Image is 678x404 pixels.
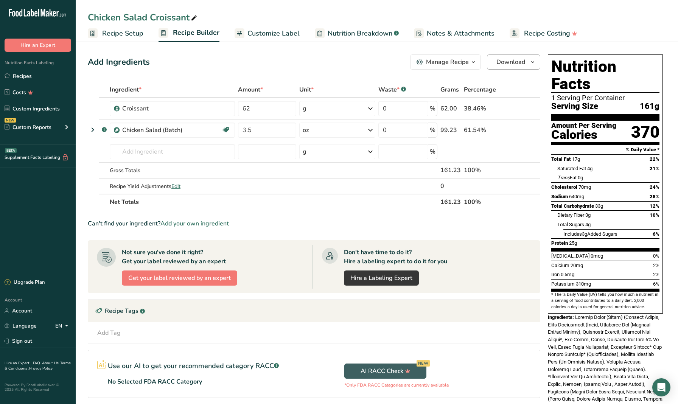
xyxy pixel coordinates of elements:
div: Calories [551,129,616,140]
span: 20mg [571,263,583,268]
span: Percentage [464,85,496,94]
div: 1 Serving Per Container [551,94,659,102]
span: Calcium [551,263,569,268]
span: Fat [557,175,577,180]
a: Hire an Expert . [5,360,31,366]
span: 161g [640,102,659,111]
section: % Daily Value * [551,145,659,154]
span: Ingredients: [548,314,574,320]
div: Can't find your ingredient? [88,219,540,228]
a: FAQ . [33,360,42,366]
div: Don't have time to do it? Hire a labeling expert to do it for you [344,248,447,266]
i: Trans [557,175,570,180]
span: Amount [238,85,263,94]
span: 28% [650,194,659,199]
span: Potassium [551,281,575,287]
div: Croissant [122,104,217,113]
div: 99.23 [440,126,461,135]
span: Recipe Costing [524,28,570,39]
span: 33g [595,203,603,209]
p: *Only FDA RACC Categories are currently available [344,382,449,388]
div: Add Ingredients [88,56,150,68]
span: 3g [585,212,591,218]
span: 0.5mg [561,272,574,277]
span: Get your label reviewed by an expert [128,273,231,283]
img: Sub Recipe [114,127,120,133]
span: 24% [650,184,659,190]
span: Dietary Fiber [557,212,584,218]
span: 12% [650,203,659,209]
span: Recipe Builder [173,28,219,38]
span: 70mg [578,184,591,190]
th: Net Totals [108,194,439,210]
div: Amount Per Serving [551,122,616,129]
span: 2% [653,263,659,268]
p: No Selected FDA RACC Category [108,377,202,386]
div: Recipe Tags [88,300,540,322]
div: Gross Totals [110,166,235,174]
a: Privacy Policy [29,366,53,371]
div: oz [303,126,309,135]
span: 25g [569,240,577,246]
span: Nutrition Breakdown [328,28,392,39]
button: Download [487,54,540,70]
span: 2% [653,272,659,277]
div: Not sure you've done it right? Get your label reviewed by an expert [122,248,226,266]
span: 640mg [569,194,584,199]
span: Notes & Attachments [427,28,495,39]
span: Unit [299,85,314,94]
span: Total Fat [551,156,571,162]
span: 22% [650,156,659,162]
span: Total Sugars [557,222,584,227]
span: Includes Added Sugars [563,231,617,237]
div: 100% [464,166,504,175]
span: 0mcg [591,253,603,259]
div: 370 [631,122,659,142]
span: [MEDICAL_DATA] [551,253,589,259]
div: g [303,104,306,113]
div: 0 [440,182,461,191]
div: EN [55,322,71,331]
a: Hire a Labeling Expert [344,270,419,286]
button: AI RACC Check NEW [344,364,426,379]
th: 161.23 [439,194,462,210]
span: 310mg [576,281,591,287]
button: Manage Recipe [410,54,481,70]
span: Sodium [551,194,568,199]
span: 3g [582,231,587,237]
a: Customize Label [235,25,300,42]
div: BETA [5,148,17,153]
button: Get your label reviewed by an expert [122,270,237,286]
a: About Us . [42,360,60,366]
span: Download [496,57,525,67]
input: Add Ingredient [110,144,235,159]
a: Terms & Conditions . [5,360,71,371]
span: Saturated Fat [557,166,586,171]
a: Recipe Setup [88,25,143,42]
h1: Nutrition Facts [551,58,659,93]
div: Manage Recipe [426,57,469,67]
span: Cholesterol [551,184,577,190]
a: Notes & Attachments [414,25,495,42]
span: 6% [653,281,659,287]
div: 38.46% [464,104,504,113]
span: Iron [551,272,560,277]
div: Waste [378,85,406,94]
div: NEW [417,360,430,367]
div: 61.54% [464,126,504,135]
span: AI RACC Check [361,367,411,376]
div: Add Tag [97,328,121,337]
a: Recipe Costing [510,25,577,42]
span: Edit [171,183,180,190]
span: Ingredient [110,85,142,94]
div: 62.00 [440,104,461,113]
span: 6% [653,231,659,237]
span: Add your own ingredient [160,219,229,228]
div: Chicken Salad Croissant [88,11,199,24]
div: Recipe Yield Adjustments [110,182,235,190]
span: 17g [572,156,580,162]
div: NEW [5,118,16,123]
span: 4g [585,222,591,227]
span: 21% [650,166,659,171]
div: Chicken Salad (Batch) [122,126,217,135]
